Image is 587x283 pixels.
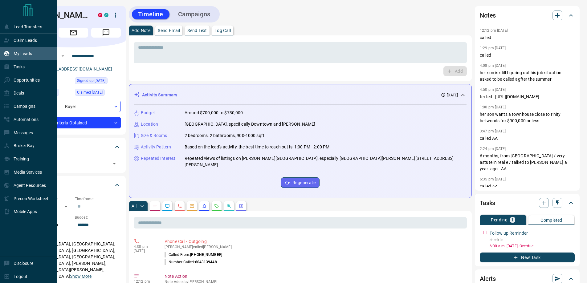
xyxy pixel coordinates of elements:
svg: Listing Alerts [202,204,207,208]
p: her son wants a townhouse close to rinity bellwoods for $900,000 or less [480,111,575,124]
div: Buyer [26,101,121,112]
div: Notes [480,8,575,23]
span: Email [59,28,88,38]
p: Send Text [187,28,207,33]
p: Based on the lead's activity, the best time to reach out is: 1:00 PM - 2:00 PM [185,144,329,150]
p: 1 [511,218,514,222]
div: Criteria Obtained [26,117,121,128]
p: Activity Summary [142,92,177,98]
button: Open [59,52,67,60]
p: Called From: [165,252,222,257]
svg: Emails [190,204,194,208]
p: Add Note [132,28,150,33]
p: her son is still figuring out his job situation - asked to be called agfter the summer [480,70,575,83]
p: Repeated Interest [141,155,175,162]
p: Location [141,121,158,127]
p: Budget [141,110,155,116]
p: Activity Pattern [141,144,171,150]
p: 6:35 pm [DATE] [480,177,506,181]
div: condos.ca [104,13,108,17]
p: 4:50 pm [DATE] [480,87,506,92]
p: called AA [480,135,575,142]
h1: [PERSON_NAME] [26,10,89,20]
p: Completed [540,218,562,222]
p: 3:47 pm [DATE] [480,129,506,133]
p: [DATE] [134,249,155,253]
p: Timeframe: [75,196,121,202]
p: 1:29 pm [DATE] [480,46,506,50]
p: called AA [480,183,575,190]
p: Size & Rooms [141,132,167,139]
span: 6043139448 [195,260,217,264]
p: [GEOGRAPHIC_DATA], specifically Downtown and [PERSON_NAME] [185,121,316,127]
svg: Calls [177,204,182,208]
p: All [132,204,137,208]
div: Criteria [26,178,121,192]
p: Budget: [75,215,121,220]
svg: Agent Actions [239,204,244,208]
span: Claimed [DATE] [77,89,103,95]
p: [PERSON_NAME] called [PERSON_NAME] [165,245,464,249]
svg: Requests [214,204,219,208]
p: Areas Searched: [26,233,121,239]
span: Message [91,28,121,38]
p: 4:30 pm [134,245,155,249]
button: Campaigns [172,9,217,19]
p: Repeated views of listings on [PERSON_NAME][GEOGRAPHIC_DATA], especially [GEOGRAPHIC_DATA][PERSON... [185,155,467,168]
p: Follow up Reminder [490,230,528,237]
div: Tue Feb 20 2018 [75,89,121,98]
p: 4:08 pm [DATE] [480,63,506,68]
button: Show More [70,273,92,280]
p: Send Email [158,28,180,33]
p: 6:00 a.m. [DATE] - Overdue [490,243,575,249]
p: 2 bedrooms, 2 bathrooms, 900-1000 sqft [185,132,264,139]
p: 2:24 pm [DATE] [480,147,506,151]
svg: Lead Browsing Activity [165,204,170,208]
p: Pending [491,218,508,222]
p: called [480,34,575,41]
p: check in [490,237,575,243]
p: 1:00 pm [DATE] [480,105,506,109]
p: texted - [URL][DOMAIN_NAME] [480,94,575,100]
span: Signed up [DATE] [77,78,105,84]
div: Tasks [480,196,575,210]
div: Tags [26,139,121,154]
button: New Task [480,253,575,262]
p: Around $700,000 to $730,000 [185,110,243,116]
svg: Opportunities [226,204,231,208]
h2: Notes [480,10,496,20]
p: called [480,52,575,59]
svg: Notes [153,204,157,208]
p: 12:12 pm [DATE] [480,28,508,33]
p: [GEOGRAPHIC_DATA], [GEOGRAPHIC_DATA], [GEOGRAPHIC_DATA], [GEOGRAPHIC_DATA], [GEOGRAPHIC_DATA], [G... [26,239,121,281]
h2: Tasks [480,198,495,208]
p: Phone Call - Outgoing [165,238,464,245]
p: 6 months, from [GEOGRAPHIC_DATA] / very astute in real e / talked to [PERSON_NAME] a year ago - AA [480,153,575,172]
p: Log Call [214,28,231,33]
div: property.ca [98,13,102,17]
span: [PHONE_NUMBER] [190,253,222,257]
p: Note Action [165,273,464,280]
button: Timeline [132,9,169,19]
div: Activity Summary[DATE] [134,89,467,101]
button: Regenerate [281,177,320,188]
p: [DATE] [447,92,458,98]
p: Number Called: [165,259,217,265]
button: Open [110,159,119,168]
div: Tue Feb 20 2018 [75,77,121,86]
a: [EMAIL_ADDRESS][DOMAIN_NAME] [43,67,112,71]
